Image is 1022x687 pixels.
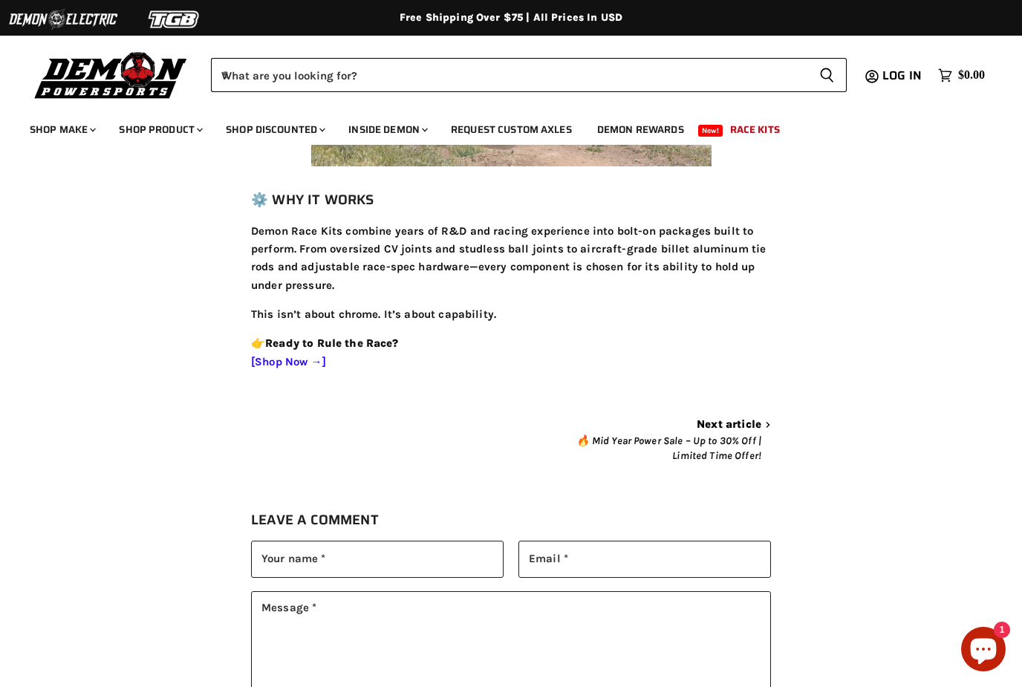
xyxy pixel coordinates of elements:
[958,68,985,82] span: $0.00
[251,305,771,323] p: This isn’t about chrome. It’s about capability.
[957,627,1010,675] inbox-online-store-chat: Shopify online store chat
[563,418,761,464] span: Next article
[215,114,334,145] a: Shop Discounted
[251,512,771,527] h2: Leave a comment
[251,189,771,211] h3: ⚙️ Why It Works
[211,58,807,92] input: When autocomplete results are available use up and down arrows to review and enter to select
[931,65,992,86] a: $0.00
[876,69,931,82] a: Log in
[19,108,981,145] ul: Main menu
[586,114,695,145] a: Demon Rewards
[440,114,583,145] a: Request Custom Axles
[882,66,922,85] span: Log in
[108,114,212,145] a: Shop Product
[719,114,791,145] a: Race Kits
[251,355,326,368] a: [Shop Now →]
[30,48,192,101] img: Demon Powersports
[251,334,771,371] p: 👉
[337,114,437,145] a: Inside Demon
[7,5,119,33] img: Demon Electric Logo 2
[119,5,230,33] img: TGB Logo 2
[563,434,761,464] span: 🔥 Mid Year Power Sale – Up to 30% Off | Limited Time Offer!
[251,222,771,295] p: Demon Race Kits combine years of R&D and racing experience into bolt-on packages built to perform...
[698,125,723,137] span: New!
[211,58,847,92] form: Product
[19,114,105,145] a: Shop Make
[807,58,847,92] button: Search
[265,336,398,350] strong: Ready to Rule the Race?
